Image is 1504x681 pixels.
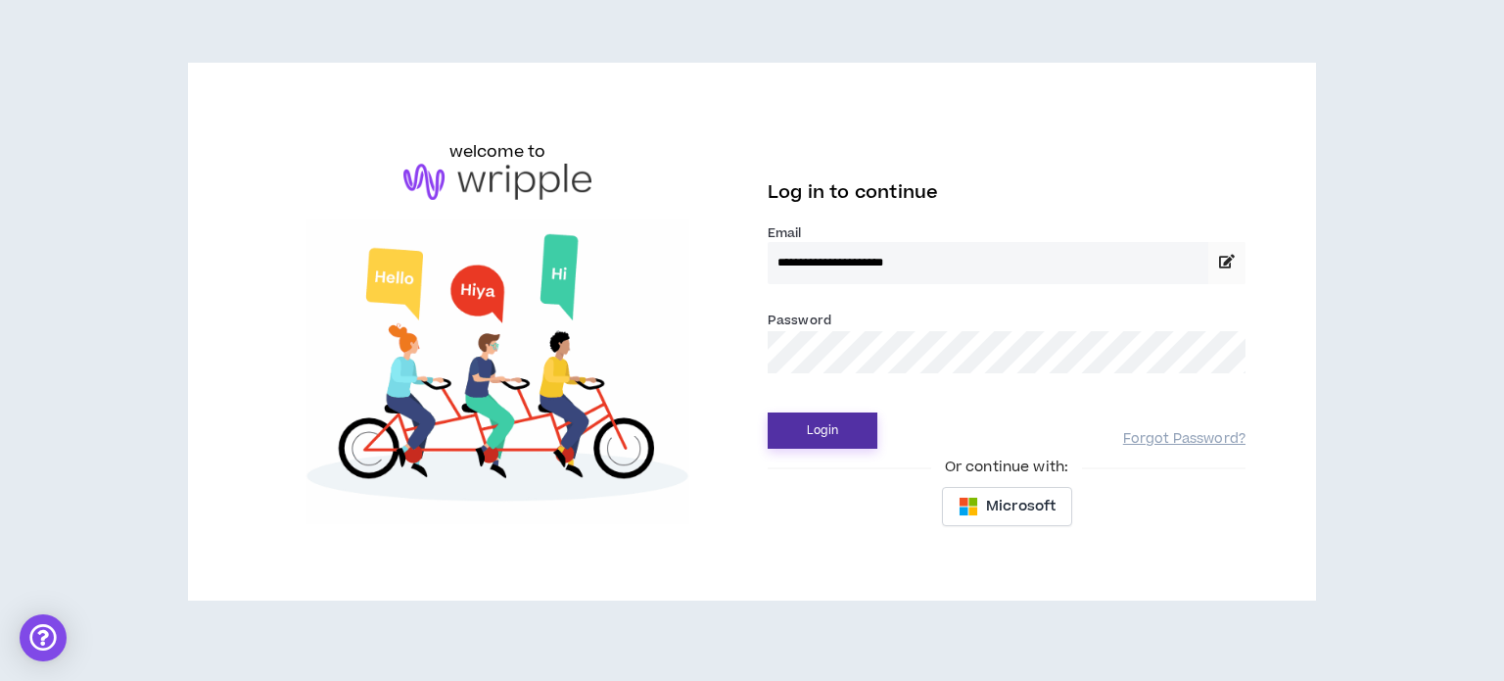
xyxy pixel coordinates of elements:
label: Email [768,224,1245,242]
img: logo-brand.png [403,164,591,201]
h6: welcome to [449,140,546,164]
button: Login [768,413,877,449]
div: Open Intercom Messenger [20,614,67,661]
label: Password [768,312,831,329]
button: Microsoft [942,487,1072,526]
span: Log in to continue [768,180,938,205]
img: Welcome to Wripple [258,219,736,523]
span: Microsoft [986,496,1056,517]
a: Forgot Password? [1123,430,1245,449]
span: Or continue with: [931,457,1082,478]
